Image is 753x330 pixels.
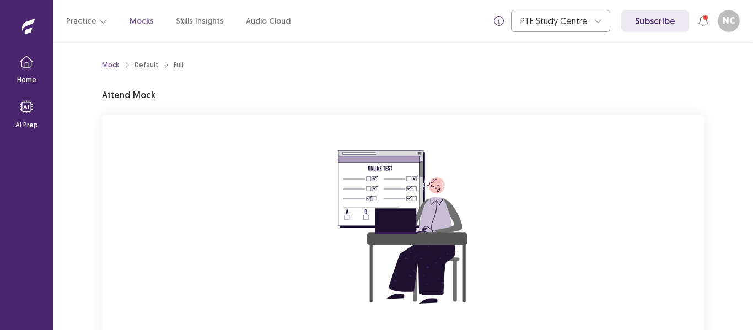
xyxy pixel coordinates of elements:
[130,15,154,27] a: Mocks
[15,120,38,130] p: AI Prep
[246,15,291,27] a: Audio Cloud
[304,128,502,326] img: attend-mock
[66,11,107,31] button: Practice
[718,10,740,32] button: NC
[102,88,155,101] p: Attend Mock
[17,75,36,85] p: Home
[176,15,224,27] a: Skills Insights
[135,60,158,70] div: Default
[102,60,119,70] a: Mock
[489,11,509,31] button: info
[102,60,184,70] nav: breadcrumb
[520,10,589,31] div: PTE Study Centre
[621,10,689,32] a: Subscribe
[174,60,184,70] div: Full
